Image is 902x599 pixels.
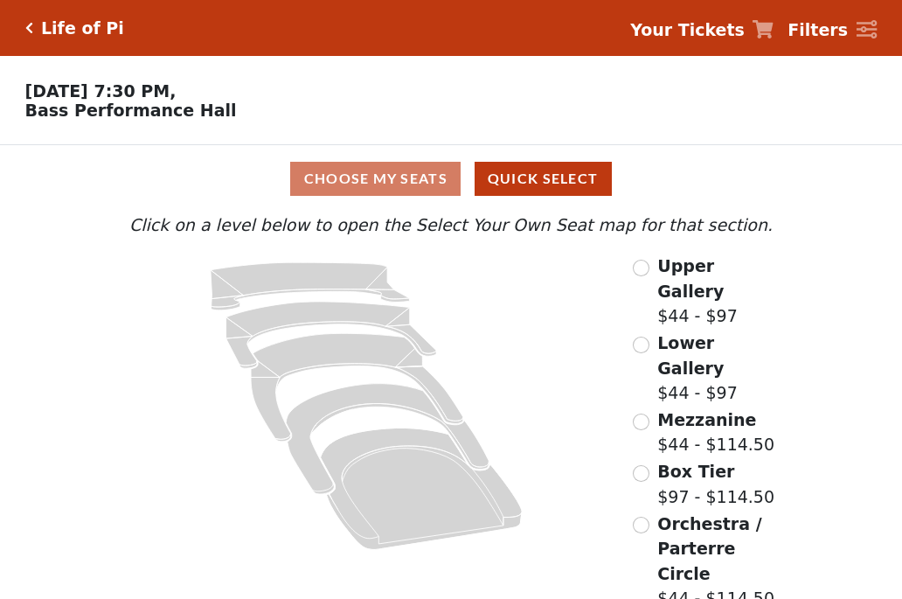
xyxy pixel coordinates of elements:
a: Click here to go back to filters [25,22,33,34]
a: Your Tickets [630,17,774,43]
span: Lower Gallery [657,333,724,378]
h5: Life of Pi [41,18,124,38]
path: Orchestra / Parterre Circle - Seats Available: 12 [321,428,523,550]
span: Box Tier [657,462,734,481]
path: Upper Gallery - Seats Available: 311 [211,262,410,310]
label: $44 - $97 [657,254,777,329]
label: $44 - $97 [657,331,777,406]
path: Lower Gallery - Seats Available: 55 [226,302,437,368]
button: Quick Select [475,162,612,196]
strong: Filters [788,20,848,39]
a: Filters [788,17,877,43]
span: Orchestra / Parterre Circle [657,514,761,583]
p: Click on a level below to open the Select Your Own Seat map for that section. [125,212,777,238]
strong: Your Tickets [630,20,745,39]
label: $44 - $114.50 [657,407,774,457]
span: Upper Gallery [657,256,724,301]
span: Mezzanine [657,410,756,429]
label: $97 - $114.50 [657,459,774,509]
